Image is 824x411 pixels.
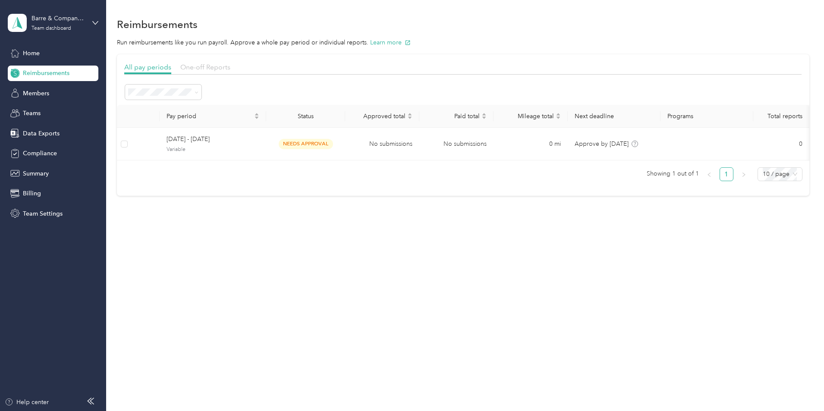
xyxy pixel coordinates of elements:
[160,105,266,128] th: Pay period
[419,105,494,128] th: Paid total
[660,105,753,128] th: Programs
[31,26,71,31] div: Team dashboard
[702,167,716,181] li: Previous Page
[254,112,259,117] span: caret-up
[500,113,554,120] span: Mileage total
[273,113,338,120] div: Status
[556,115,561,120] span: caret-down
[279,139,333,149] span: needs approval
[426,113,480,120] span: Paid total
[345,128,419,160] td: No submissions
[481,112,487,117] span: caret-up
[167,113,252,120] span: Pay period
[370,38,411,47] button: Learn more
[575,140,629,147] span: Approve by [DATE]
[117,20,198,29] h1: Reimbursements
[568,105,660,128] th: Next deadline
[23,89,49,98] span: Members
[741,172,746,177] span: right
[702,167,716,181] button: left
[117,38,809,47] p: Run reimbursements like you run payroll. Approve a whole pay period or individual reports.
[556,112,561,117] span: caret-up
[167,146,259,154] span: Variable
[23,109,41,118] span: Teams
[707,172,712,177] span: left
[167,135,259,144] span: [DATE] - [DATE]
[23,69,69,78] span: Reimbursements
[23,169,49,178] span: Summary
[23,129,60,138] span: Data Exports
[647,167,699,180] span: Showing 1 out of 1
[763,168,797,181] span: 10 / page
[352,113,406,120] span: Approved total
[31,14,85,23] div: Barre & Company LLC
[180,63,230,71] span: One-off Reports
[758,167,802,181] div: Page Size
[23,189,41,198] span: Billing
[5,398,49,407] button: Help center
[124,63,171,71] span: All pay periods
[720,168,733,181] a: 1
[481,115,487,120] span: caret-down
[753,105,809,128] th: Total reports
[23,149,57,158] span: Compliance
[254,115,259,120] span: caret-down
[345,105,419,128] th: Approved total
[737,167,751,181] button: right
[494,105,568,128] th: Mileage total
[737,167,751,181] li: Next Page
[23,49,40,58] span: Home
[407,115,412,120] span: caret-down
[407,112,412,117] span: caret-up
[419,128,494,160] td: No submissions
[753,128,809,160] td: 0
[23,209,63,218] span: Team Settings
[776,363,824,411] iframe: Everlance-gr Chat Button Frame
[494,128,568,160] td: 0 mi
[720,167,733,181] li: 1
